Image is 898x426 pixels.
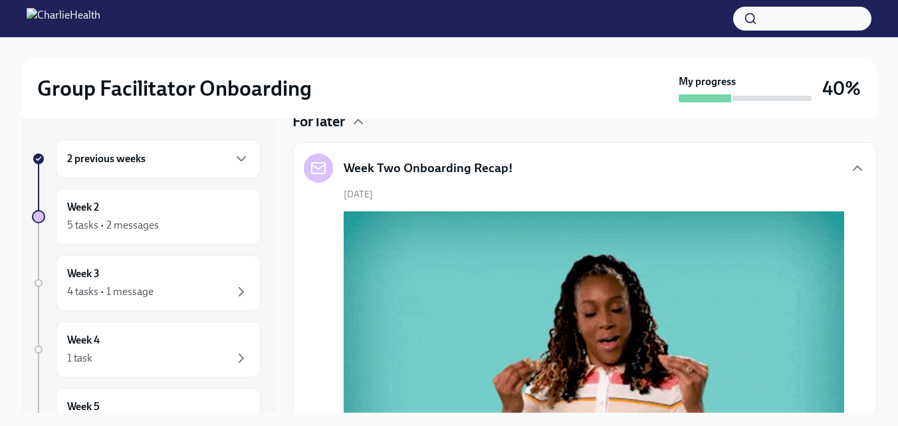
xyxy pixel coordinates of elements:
a: Week 34 tasks • 1 message [32,255,261,311]
div: 2 previous weeks [56,140,261,178]
h6: Week 5 [67,399,100,414]
h6: Week 3 [67,266,100,281]
h6: Week 4 [67,333,100,348]
a: Week 25 tasks • 2 messages [32,189,261,245]
h2: Group Facilitator Onboarding [37,75,312,102]
h6: Week 2 [67,200,99,215]
a: Week 41 task [32,322,261,377]
h6: 2 previous weeks [67,152,146,166]
div: 4 tasks • 1 message [67,284,154,299]
h4: For later [292,112,345,132]
div: For later [292,112,877,132]
div: 1 task [67,351,92,366]
h5: Week Two Onboarding Recap! [344,160,513,177]
span: [DATE] [344,188,373,201]
div: 5 tasks • 2 messages [67,218,159,233]
img: CharlieHealth [27,8,100,29]
h3: 40% [822,76,861,100]
strong: My progress [679,74,736,89]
